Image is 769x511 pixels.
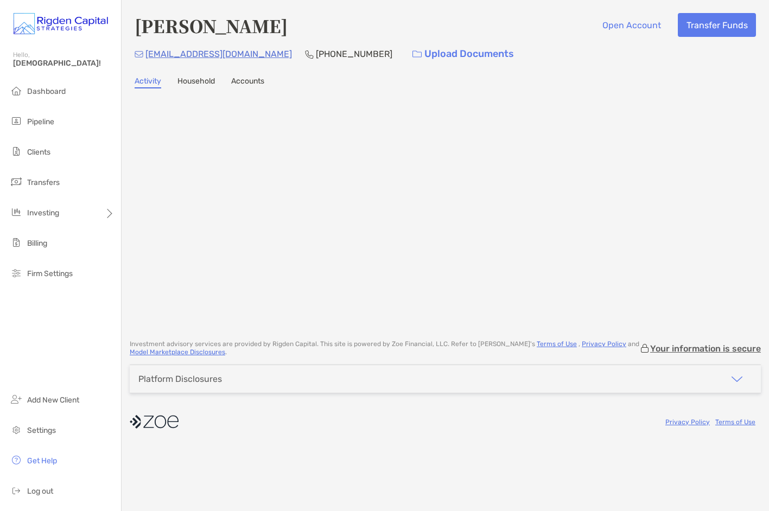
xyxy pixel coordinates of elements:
a: Privacy Policy [665,418,710,426]
img: company logo [130,410,179,434]
span: Log out [27,487,53,496]
span: Firm Settings [27,269,73,278]
img: Phone Icon [305,50,314,59]
p: [PHONE_NUMBER] [316,47,392,61]
span: Investing [27,208,59,218]
a: Household [177,76,215,88]
a: Terms of Use [537,340,577,348]
a: Activity [135,76,161,88]
span: Clients [27,148,50,157]
img: button icon [412,50,422,58]
span: [DEMOGRAPHIC_DATA]! [13,59,115,68]
p: [EMAIL_ADDRESS][DOMAIN_NAME] [145,47,292,61]
img: settings icon [10,423,23,436]
button: Transfer Funds [678,13,756,37]
img: clients icon [10,145,23,158]
h4: [PERSON_NAME] [135,13,288,38]
img: logout icon [10,484,23,497]
img: Email Icon [135,51,143,58]
p: Your information is secure [650,343,761,354]
a: Model Marketplace Disclosures [130,348,225,356]
img: billing icon [10,236,23,249]
span: Dashboard [27,87,66,96]
img: firm-settings icon [10,266,23,279]
a: Terms of Use [715,418,755,426]
img: icon arrow [730,373,743,386]
img: investing icon [10,206,23,219]
img: add_new_client icon [10,393,23,406]
a: Privacy Policy [582,340,626,348]
span: Transfers [27,178,60,187]
div: Platform Disclosures [138,374,222,384]
a: Upload Documents [405,42,521,66]
button: Open Account [594,13,669,37]
span: Add New Client [27,395,79,405]
img: get-help icon [10,453,23,467]
p: Investment advisory services are provided by Rigden Capital . This site is powered by Zoe Financi... [130,340,639,356]
img: dashboard icon [10,84,23,97]
img: pipeline icon [10,114,23,127]
span: Settings [27,426,56,435]
span: Get Help [27,456,57,465]
span: Pipeline [27,117,54,126]
img: transfers icon [10,175,23,188]
span: Billing [27,239,47,248]
a: Accounts [231,76,264,88]
img: Zoe Logo [13,4,108,43]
